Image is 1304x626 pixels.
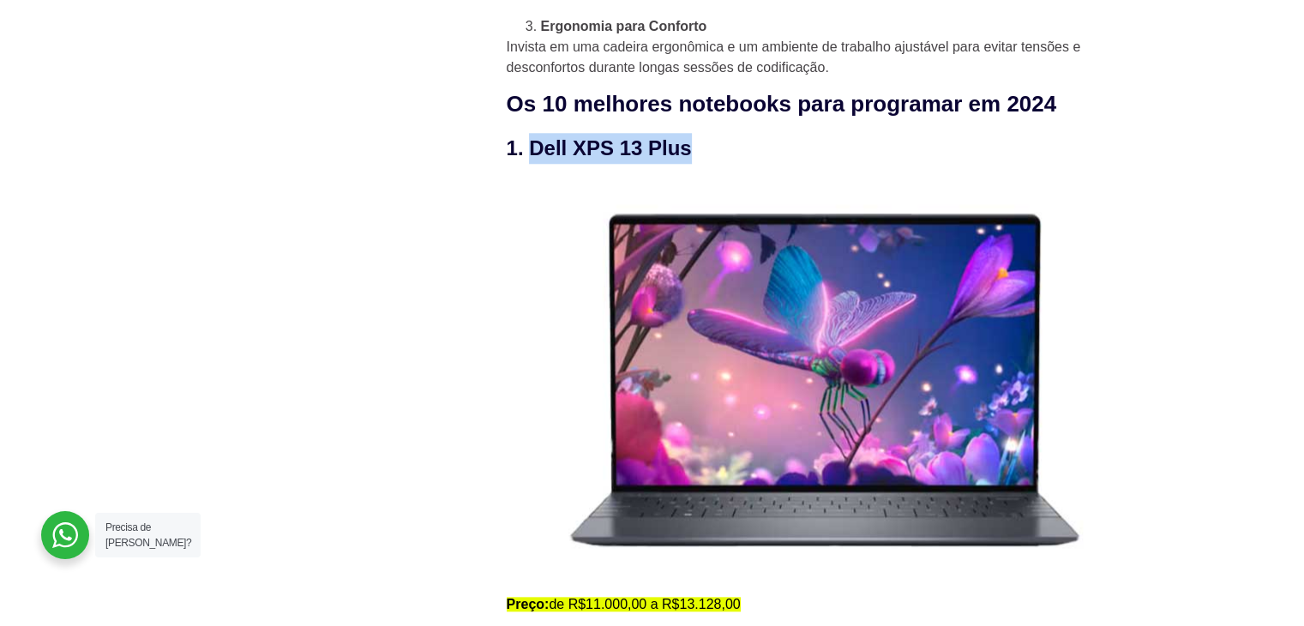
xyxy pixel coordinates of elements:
strong: Ergonomia para Conforto [541,19,707,33]
h3: 1. Dell XPS 13 Plus [507,133,1158,164]
h2: Os 10 melhores notebooks para programar em 2024 [507,90,1158,119]
span: Precisa de [PERSON_NAME]? [105,521,191,549]
strong: Preço: [507,597,550,611]
p: Invista em uma cadeira ergonômica e um ambiente de trabalho ajustável para evitar tensões e desco... [507,37,1158,78]
iframe: Chat Widget [996,407,1304,626]
div: Widget de chat [996,407,1304,626]
mark: de R$11.000,00 a R$13.128,00 [507,597,741,611]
